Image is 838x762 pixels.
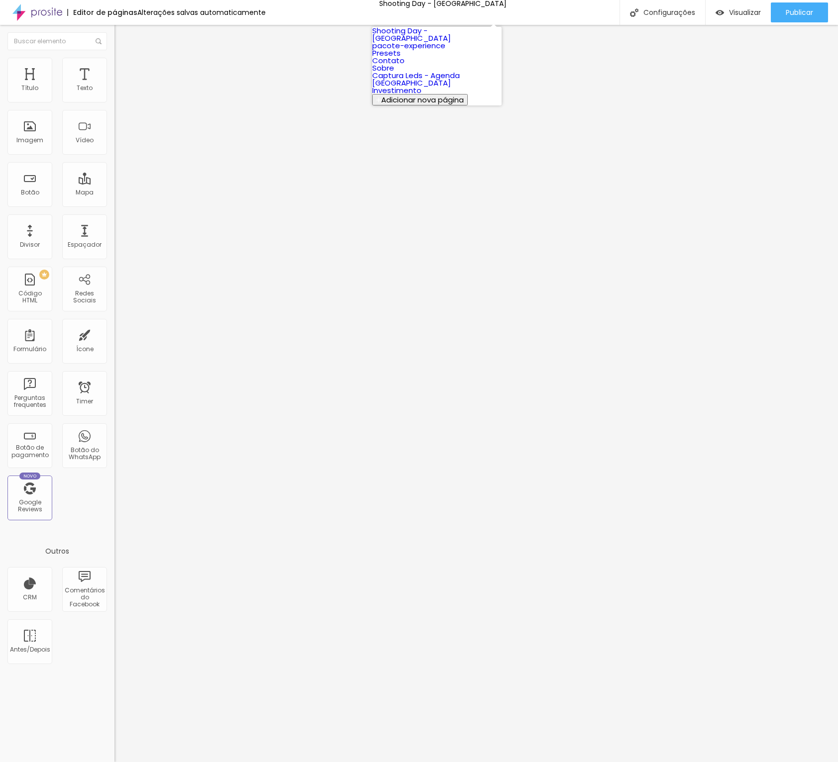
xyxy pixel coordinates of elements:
div: Mapa [76,189,94,196]
iframe: Editor [114,25,838,762]
a: Captura Leds - Agenda [GEOGRAPHIC_DATA] [372,70,460,88]
div: Botão de pagamento [10,444,49,459]
input: Buscar elemento [7,32,107,50]
div: Ícone [76,346,94,353]
div: Divisor [20,241,40,248]
button: Publicar [771,2,828,22]
button: Adicionar nova página [372,94,468,105]
div: Antes/Depois [10,646,49,653]
div: Espaçador [68,241,102,248]
div: CRM [23,594,37,601]
a: Sobre [372,63,394,73]
span: Publicar [786,8,813,16]
div: Título [21,85,38,92]
div: Timer [76,398,93,405]
div: Imagem [16,137,43,144]
a: pacote-experience [372,40,445,51]
img: Icone [96,38,102,44]
div: Google Reviews [10,499,49,513]
img: view-1.svg [716,8,724,17]
div: Botão [21,189,39,196]
div: Novo [19,473,41,479]
div: Redes Sociais [65,290,104,304]
div: Comentários do Facebook [65,587,104,608]
a: Presets [372,48,401,58]
div: Texto [77,85,93,92]
div: Vídeo [76,137,94,144]
a: Investimento [372,85,421,95]
div: Botão do WhatsApp [65,447,104,461]
button: Visualizar [706,2,771,22]
div: Editor de páginas [67,9,137,16]
a: Contato [372,55,405,66]
div: Formulário [13,346,46,353]
img: Icone [630,8,638,17]
div: Código HTML [10,290,49,304]
div: Alterações salvas automaticamente [137,9,266,16]
a: Shooting Day - [GEOGRAPHIC_DATA] [372,25,451,43]
span: Visualizar [729,8,761,16]
span: Adicionar nova página [381,95,464,105]
div: Perguntas frequentes [10,394,49,409]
